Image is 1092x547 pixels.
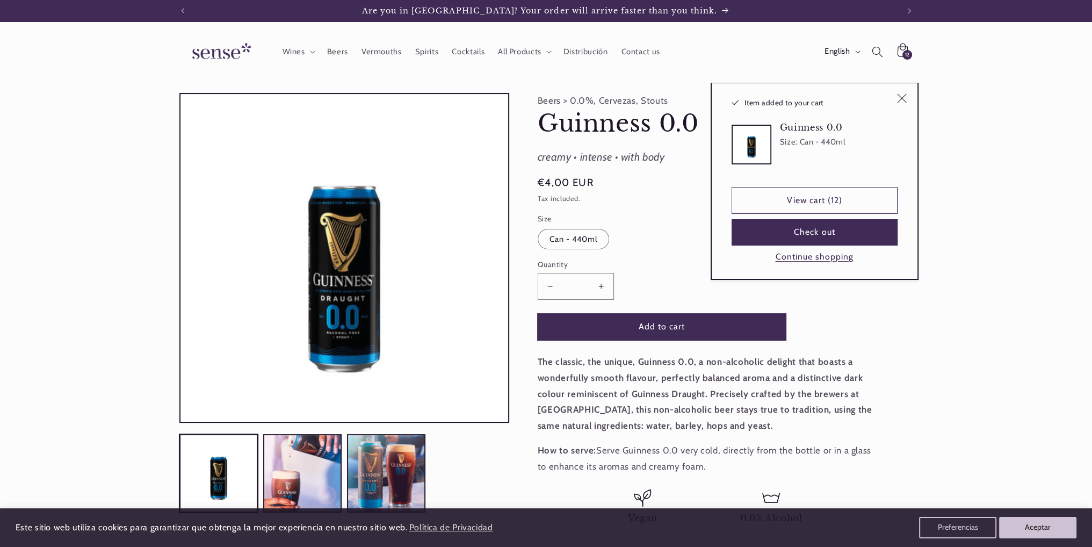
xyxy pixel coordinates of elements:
[179,93,509,513] media-gallery: Gallery Viewer
[621,47,660,57] span: Contact us
[538,175,594,190] span: €4,00 EUR
[16,522,408,532] span: Este sitio web utiliza cookies para garantizar que obtenga la mejor experiencia en nuestro sitio ...
[538,193,876,205] div: Tax included.
[407,519,494,537] a: Política de Privacidad (opens in a new tab)
[999,517,1076,538] button: Aceptar
[347,434,425,513] button: Load image 3 in gallery view
[711,82,918,280] div: Item added to your cart
[799,137,845,147] dd: Can - 440ml
[538,109,876,139] h1: Guinness 0.0
[556,40,614,63] a: Distribución
[175,32,264,71] a: Sense
[538,443,876,474] p: Serve Guinness 0.0 very cold, directly from the bottle or in a glass to enhance its aromas and cr...
[415,47,438,57] span: Spirits
[320,40,355,63] a: Beers
[538,213,553,224] legend: Size
[889,86,914,111] button: Close
[780,137,798,147] dt: Size:
[538,356,872,430] strong: The classic, the unique, Guinness 0.0, a non-alcoholic delight that boasts a wonderfully smooth f...
[732,219,898,246] button: Check out
[355,40,408,63] a: Vermouths
[282,47,305,57] span: Wines
[452,47,484,57] span: Cocktails
[825,46,850,57] span: English
[538,229,610,249] label: Can - 440ml
[780,122,845,133] h3: Guinness 0.0
[905,50,909,60] span: 12
[179,37,260,67] img: Sense
[538,445,596,456] strong: How to serve:
[408,40,445,63] a: Spirits
[445,40,491,63] a: Cocktails
[327,47,348,57] span: Beers
[538,314,786,340] button: Add to cart
[563,47,608,57] span: Distribución
[538,259,786,270] label: Quantity
[818,41,865,62] button: English
[732,97,889,108] h2: Item added to your cart
[538,148,876,167] div: creamy • intense • with body
[179,434,258,513] button: Load image 1 in gallery view
[491,40,557,63] summary: All Products
[362,6,718,16] span: Are you in [GEOGRAPHIC_DATA]? Your order will arrive faster than you think.
[263,434,342,513] button: Load image 2 in gallery view
[498,47,541,57] span: All Products
[276,40,320,63] summary: Wines
[772,251,857,263] button: Continue shopping
[361,47,402,57] span: Vermouths
[865,39,890,64] summary: Search
[919,517,996,538] button: Preferencias
[614,40,667,63] a: Contact us
[732,187,898,213] a: View cart (12)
